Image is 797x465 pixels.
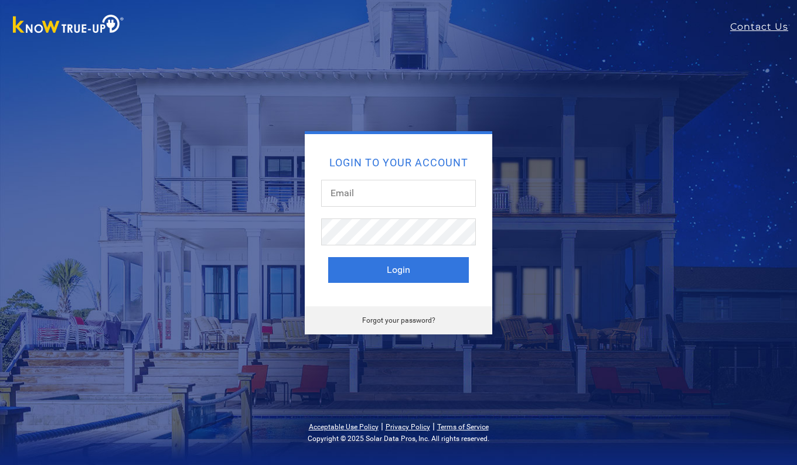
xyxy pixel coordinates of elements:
img: Know True-Up [7,12,130,39]
span: | [381,420,383,432]
a: Terms of Service [437,423,489,431]
a: Contact Us [730,20,797,34]
input: Email [321,180,476,207]
span: | [432,420,435,432]
a: Acceptable Use Policy [309,423,379,431]
a: Privacy Policy [386,423,430,431]
h2: Login to your account [328,158,469,168]
button: Login [328,257,469,283]
a: Forgot your password? [362,316,435,324]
